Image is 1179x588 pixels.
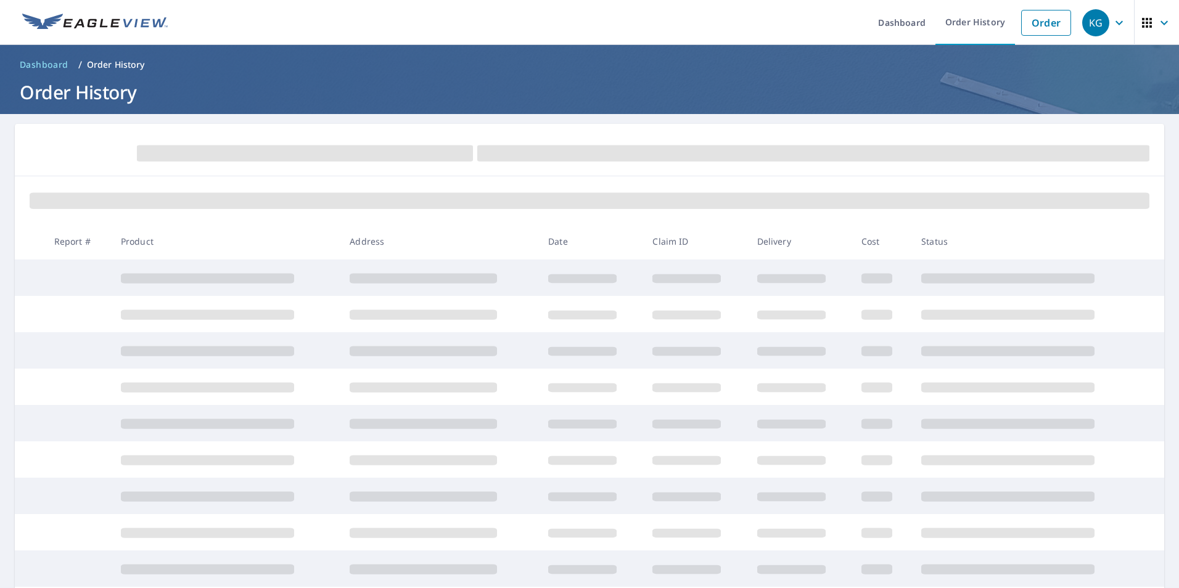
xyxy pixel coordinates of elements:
img: EV Logo [22,14,168,32]
span: Dashboard [20,59,68,71]
a: Dashboard [15,55,73,75]
th: Delivery [747,223,852,259]
th: Cost [852,223,911,259]
h1: Order History [15,80,1164,105]
th: Date [538,223,643,259]
th: Status [911,223,1141,259]
th: Report # [44,223,111,259]
th: Address [340,223,538,259]
th: Claim ID [643,223,747,259]
p: Order History [87,59,145,71]
div: KG [1082,9,1109,36]
li: / [78,57,82,72]
a: Order [1021,10,1071,36]
nav: breadcrumb [15,55,1164,75]
th: Product [111,223,340,259]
